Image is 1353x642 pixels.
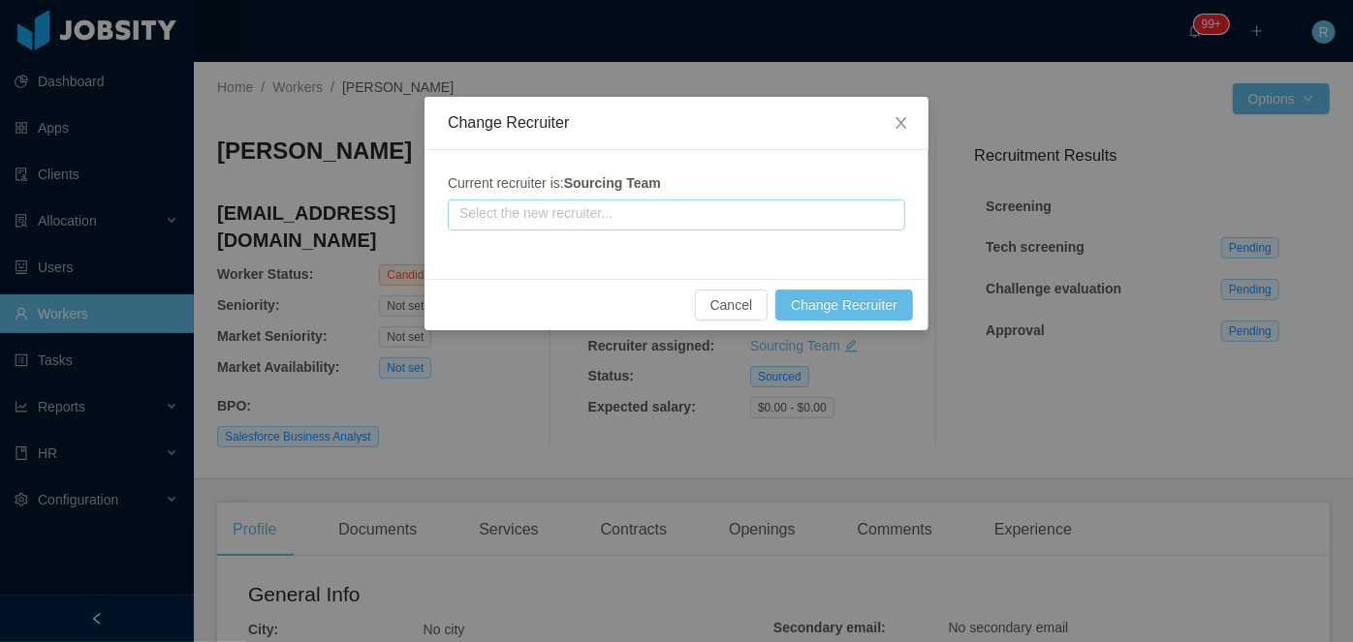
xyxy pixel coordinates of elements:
[564,175,661,191] strong: Sourcing Team
[448,175,661,191] span: Current recruiter is:
[874,97,928,151] button: Close
[695,290,769,321] button: Cancel
[775,290,913,321] button: Change Recruiter
[448,112,905,134] div: Change Recruiter
[894,115,909,131] i: icon: close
